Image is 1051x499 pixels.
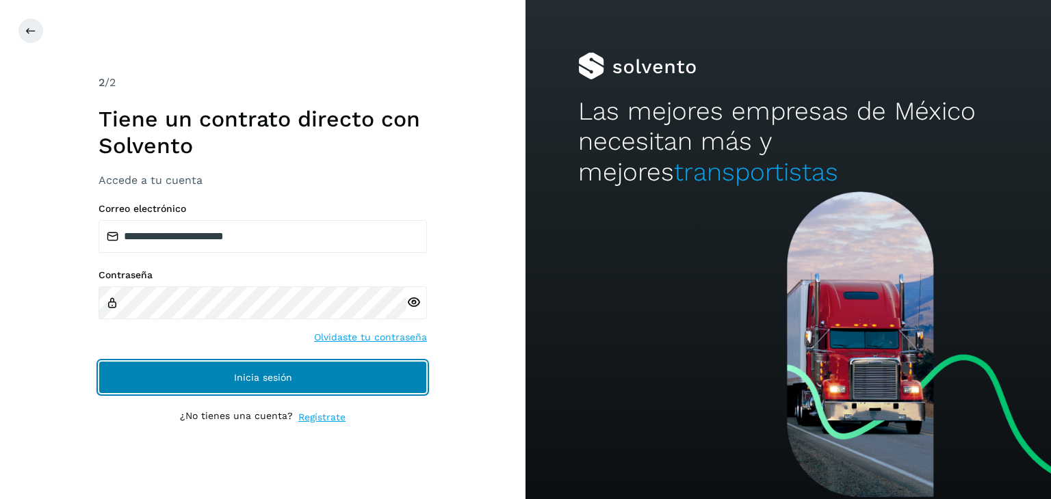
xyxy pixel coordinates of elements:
[298,410,346,424] a: Regístrate
[99,174,427,187] h3: Accede a tu cuenta
[234,373,292,382] span: Inicia sesión
[99,106,427,159] h1: Tiene un contrato directo con Solvento
[99,269,427,281] label: Contraseña
[99,75,427,91] div: /2
[99,203,427,215] label: Correo electrónico
[578,96,998,187] h2: Las mejores empresas de México necesitan más y mejores
[674,157,838,187] span: transportistas
[99,76,105,89] span: 2
[99,361,427,394] button: Inicia sesión
[180,410,293,424] p: ¿No tienes una cuenta?
[314,330,427,345] a: Olvidaste tu contraseña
